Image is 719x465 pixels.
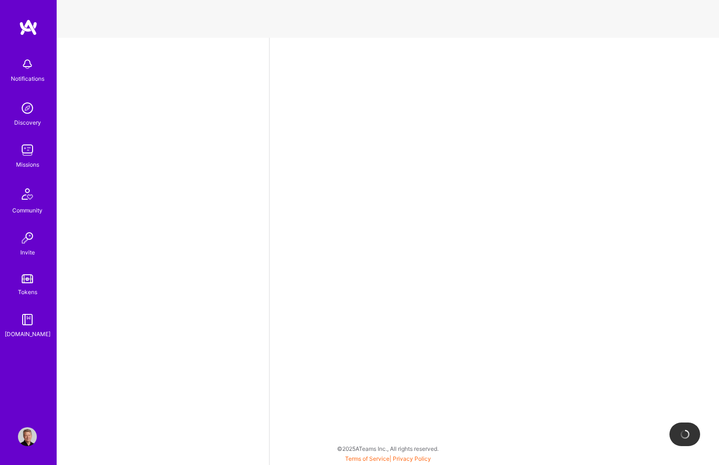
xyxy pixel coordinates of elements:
[18,141,37,160] img: teamwork
[18,287,37,297] div: Tokens
[16,160,39,169] div: Missions
[345,455,431,462] span: |
[14,118,41,127] div: Discovery
[16,427,39,446] a: User Avatar
[5,329,51,339] div: [DOMAIN_NAME]
[18,55,37,74] img: bell
[680,429,690,440] img: loading
[22,274,33,283] img: tokens
[18,99,37,118] img: discovery
[18,310,37,329] img: guide book
[18,427,37,446] img: User Avatar
[393,455,431,462] a: Privacy Policy
[345,455,389,462] a: Terms of Service
[16,183,39,205] img: Community
[20,247,35,257] div: Invite
[57,437,719,460] div: © 2025 ATeams Inc., All rights reserved.
[12,205,42,215] div: Community
[11,74,44,84] div: Notifications
[18,228,37,247] img: Invite
[19,19,38,36] img: logo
